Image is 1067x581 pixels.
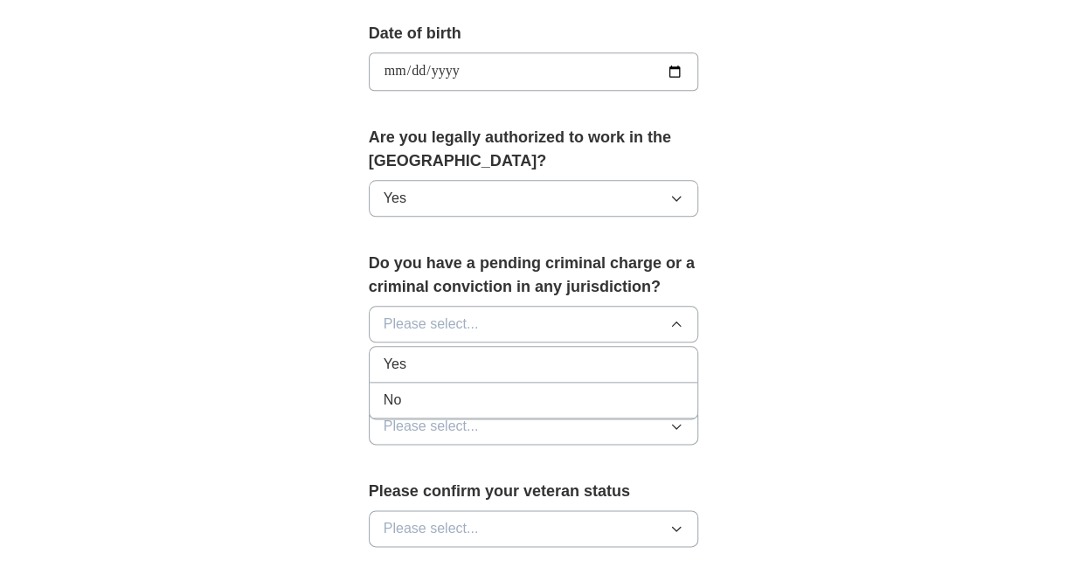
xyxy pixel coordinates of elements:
button: Please select... [369,510,699,547]
label: Do you have a pending criminal charge or a criminal conviction in any jurisdiction? [369,252,699,299]
span: Yes [384,354,406,375]
span: Please select... [384,518,479,539]
button: Please select... [369,408,699,445]
button: Please select... [369,306,699,342]
span: Please select... [384,314,479,335]
label: Please confirm your veteran status [369,480,699,503]
button: Yes [369,180,699,217]
label: Are you legally authorized to work in the [GEOGRAPHIC_DATA]? [369,126,699,173]
span: Yes [384,188,406,209]
label: Date of birth [369,22,699,45]
span: Please select... [384,416,479,437]
span: No [384,390,401,411]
